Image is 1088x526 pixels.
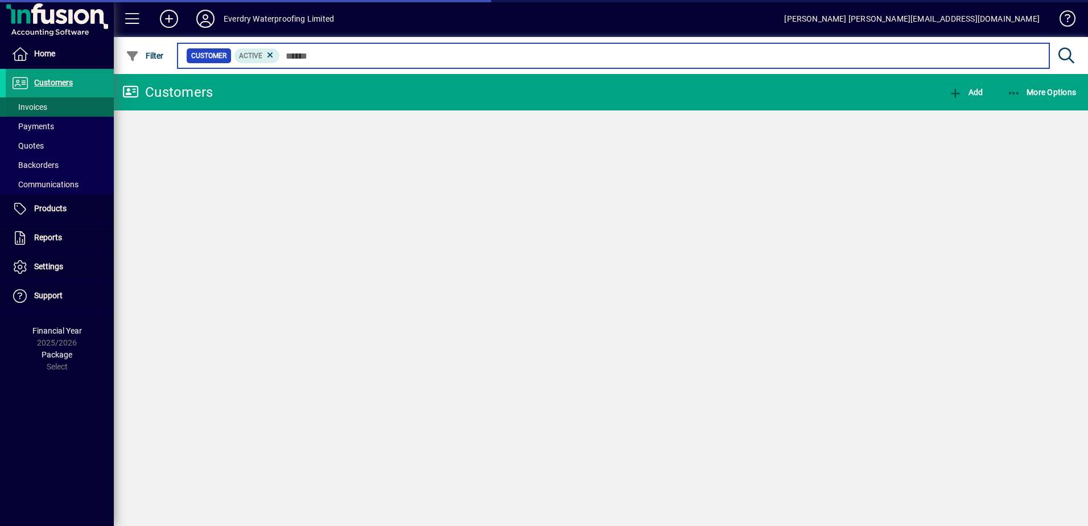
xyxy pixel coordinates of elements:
button: Add [151,9,187,29]
span: Customers [34,78,73,87]
div: Customers [122,83,213,101]
span: Active [239,52,262,60]
span: Customer [191,50,226,61]
button: More Options [1004,82,1079,102]
a: Quotes [6,136,114,155]
a: Support [6,282,114,310]
button: Filter [123,46,167,66]
span: Add [949,88,983,97]
a: Knowledge Base [1051,2,1074,39]
span: Products [34,204,67,213]
span: Filter [126,51,164,60]
div: [PERSON_NAME] [PERSON_NAME][EMAIL_ADDRESS][DOMAIN_NAME] [784,10,1040,28]
span: Home [34,49,55,58]
span: Communications [11,180,79,189]
div: Everdry Waterproofing Limited [224,10,334,28]
span: Support [34,291,63,300]
span: Reports [34,233,62,242]
a: Invoices [6,97,114,117]
span: Package [42,350,72,359]
a: Home [6,40,114,68]
span: Quotes [11,141,44,150]
span: Invoices [11,102,47,112]
a: Payments [6,117,114,136]
a: Backorders [6,155,114,175]
a: Products [6,195,114,223]
span: Payments [11,122,54,131]
span: Settings [34,262,63,271]
span: More Options [1007,88,1077,97]
a: Reports [6,224,114,252]
a: Communications [6,175,114,194]
span: Financial Year [32,326,82,335]
button: Profile [187,9,224,29]
mat-chip: Activation Status: Active [234,48,280,63]
span: Backorders [11,161,59,170]
button: Add [946,82,986,102]
a: Settings [6,253,114,281]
